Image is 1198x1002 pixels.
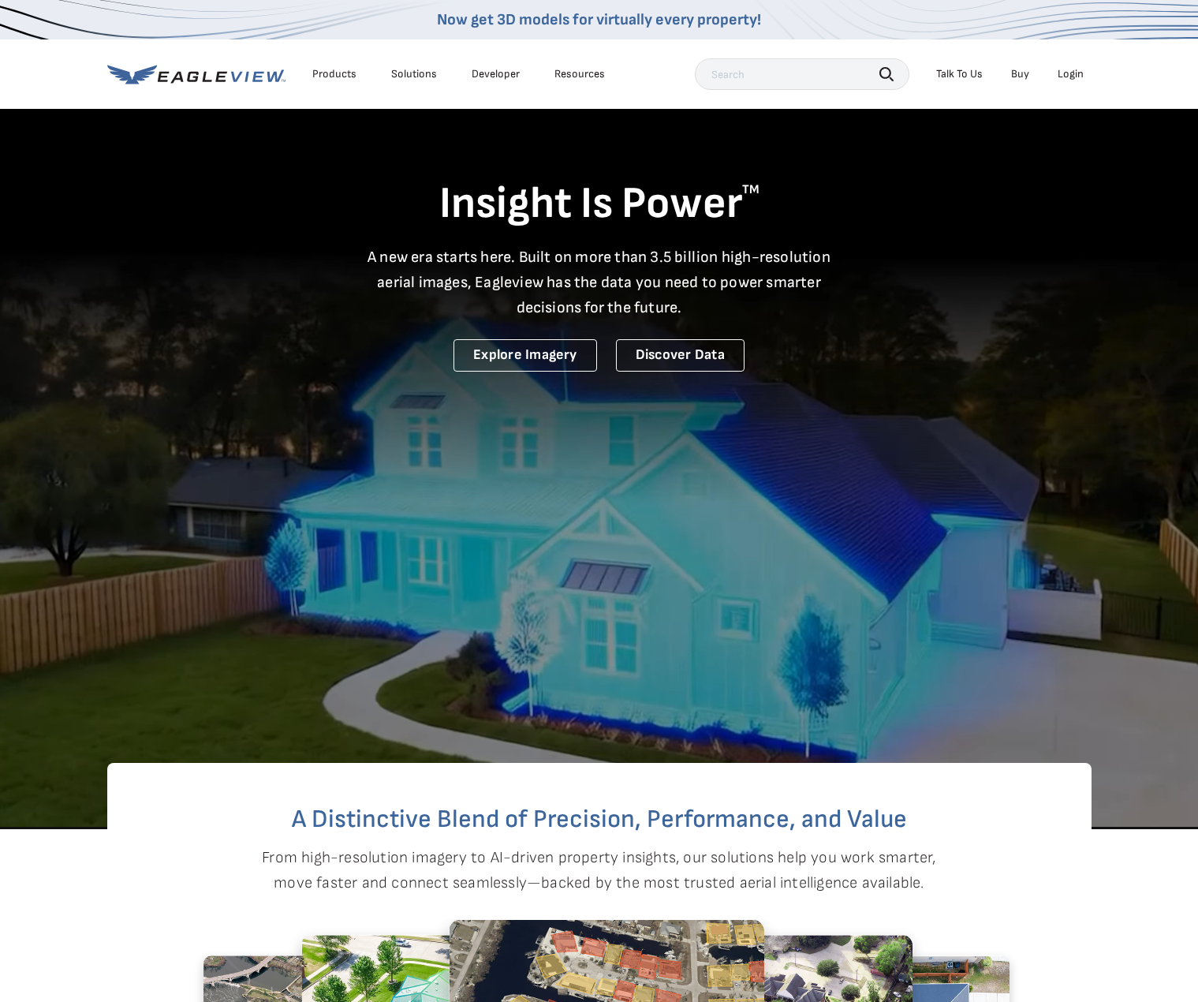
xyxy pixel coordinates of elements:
a: Explore Imagery [453,339,597,372]
h1: Insight Is Power [107,177,1092,232]
sup: TM [742,182,759,197]
div: Solutions [391,67,437,81]
input: Search [695,58,909,90]
a: Discover Data [616,339,745,372]
p: A new era starts here. Built on more than 3.5 billion high-resolution aerial images, Eagleview ha... [358,245,841,320]
a: Buy [1011,67,1029,81]
div: Resources [554,67,605,81]
div: Login [1058,67,1084,81]
a: Now get 3D models for virtually every property! [437,10,761,29]
div: Talk To Us [936,67,983,81]
div: Products [312,67,356,81]
h2: A Distinctive Blend of Precision, Performance, and Value [170,807,1028,832]
p: From high-resolution imagery to AI-driven property insights, our solutions help you work smarter,... [262,845,937,895]
a: Developer [472,67,520,81]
